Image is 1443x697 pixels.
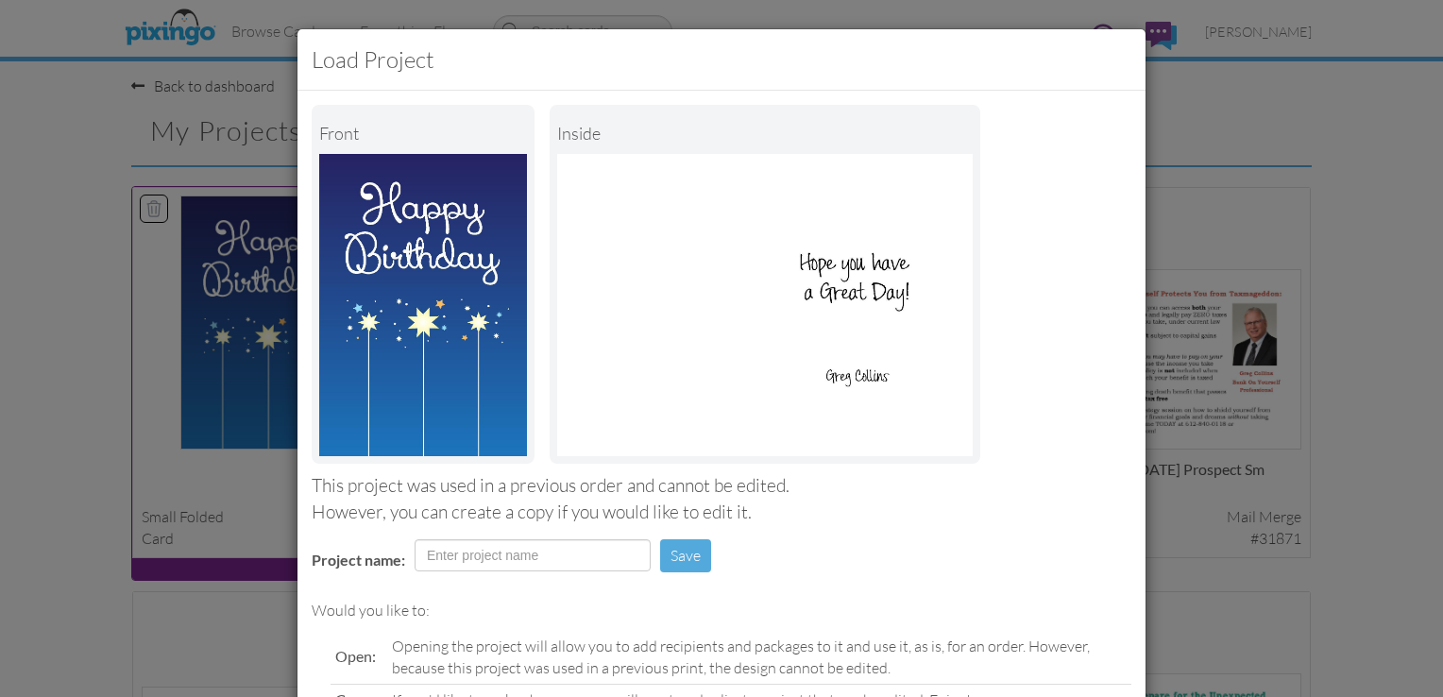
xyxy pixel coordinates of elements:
div: inside [557,112,973,154]
div: This project was used in a previous order and cannot be edited. [312,473,1131,499]
img: Portrait Image [557,154,973,456]
div: Would you like to: [312,600,1131,621]
span: Open: [335,647,376,665]
input: Enter project name [415,539,651,571]
img: Landscape Image [319,154,527,456]
td: Opening the project will allow you to add recipients and packages to it and use it, as is, for an... [387,631,1131,684]
label: Project name: [312,550,405,571]
div: Front [319,112,527,154]
h3: Load Project [312,43,1131,76]
div: However, you can create a copy if you would like to edit it. [312,500,1131,525]
button: Save [660,539,711,572]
